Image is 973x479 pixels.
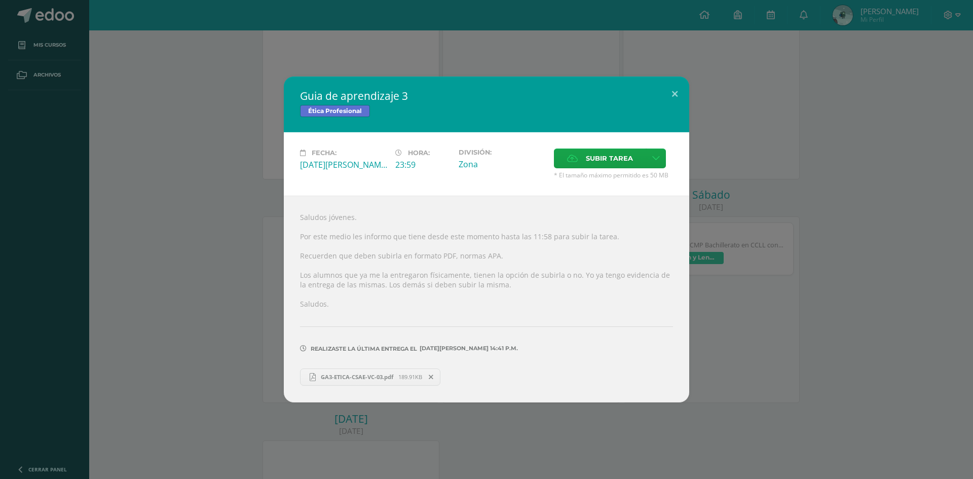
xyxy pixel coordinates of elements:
span: Ética Profesional [300,105,370,117]
div: [DATE][PERSON_NAME] [300,159,387,170]
span: GA3-ETICA-CSAE-VC-03.pdf [316,373,398,381]
span: Realizaste la última entrega el [311,345,417,352]
h2: Guia de aprendizaje 3 [300,89,673,103]
span: [DATE][PERSON_NAME] 14:41 p.m. [417,348,518,349]
label: División: [459,149,546,156]
div: Saludos jóvenes. Por este medio les informo que tiene desde este momento hasta las 11:58 para sub... [284,196,689,402]
span: Fecha: [312,149,336,157]
span: Subir tarea [586,149,633,168]
div: Zona [459,159,546,170]
div: 23:59 [395,159,451,170]
span: 189.91KB [398,373,422,381]
span: Hora: [408,149,430,157]
a: GA3-ETICA-CSAE-VC-03.pdf 189.91KB [300,369,440,386]
button: Close (Esc) [660,77,689,111]
span: * El tamaño máximo permitido es 50 MB [554,171,673,179]
span: Remover entrega [423,372,440,383]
